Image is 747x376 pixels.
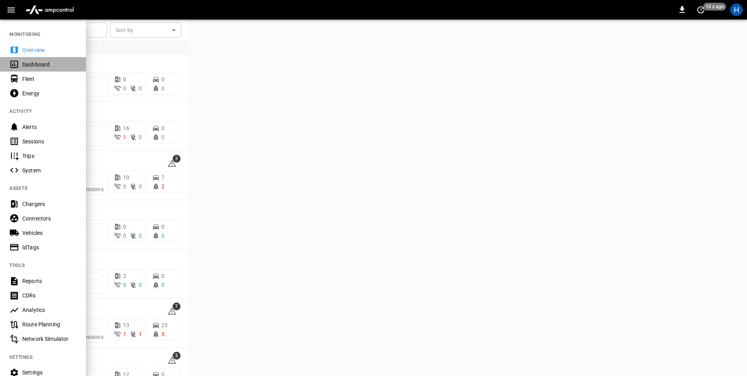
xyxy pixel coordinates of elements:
[730,4,743,16] div: profile-icon
[22,215,77,222] div: Connectors
[22,306,77,314] div: Analytics
[22,75,77,83] div: Fleet
[22,229,77,237] div: Vehicles
[22,292,77,299] div: CDRs
[22,90,77,97] div: Energy
[22,277,77,285] div: Reports
[22,138,77,145] div: Sessions
[22,152,77,160] div: Trips
[22,2,77,17] img: ampcontrol.io logo
[703,3,726,11] span: 10 s ago
[22,320,77,328] div: Route Planning
[22,61,77,68] div: Dashboard
[22,46,77,54] div: Overview
[22,167,77,174] div: System
[22,244,77,251] div: IdTags
[22,200,77,208] div: Chargers
[22,335,77,343] div: Network Simulator
[22,123,77,131] div: Alerts
[695,4,707,16] button: set refresh interval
